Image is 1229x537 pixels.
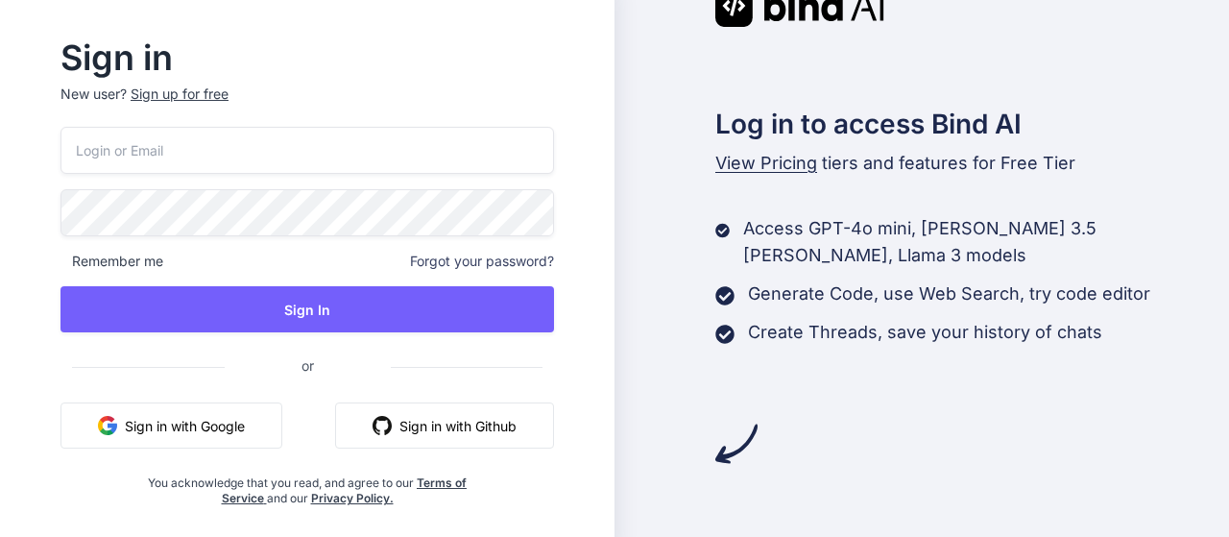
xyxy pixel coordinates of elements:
[60,286,554,332] button: Sign In
[143,464,472,506] div: You acknowledge that you read, and agree to our and our
[715,150,1229,177] p: tiers and features for Free Tier
[743,215,1229,269] p: Access GPT-4o mini, [PERSON_NAME] 3.5 [PERSON_NAME], Llama 3 models
[60,42,554,73] h2: Sign in
[131,85,229,104] div: Sign up for free
[98,416,117,435] img: google
[60,252,163,271] span: Remember me
[715,423,758,465] img: arrow
[225,342,391,389] span: or
[60,403,282,449] button: Sign in with Google
[748,281,1150,307] p: Generate Code, use Web Search, try code editor
[715,104,1229,144] h2: Log in to access Bind AI
[748,319,1102,346] p: Create Threads, save your history of chats
[60,127,554,174] input: Login or Email
[410,252,554,271] span: Forgot your password?
[222,476,468,505] a: Terms of Service
[373,416,392,435] img: github
[715,153,817,173] span: View Pricing
[60,85,554,127] p: New user?
[335,403,554,449] button: Sign in with Github
[311,491,394,505] a: Privacy Policy.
